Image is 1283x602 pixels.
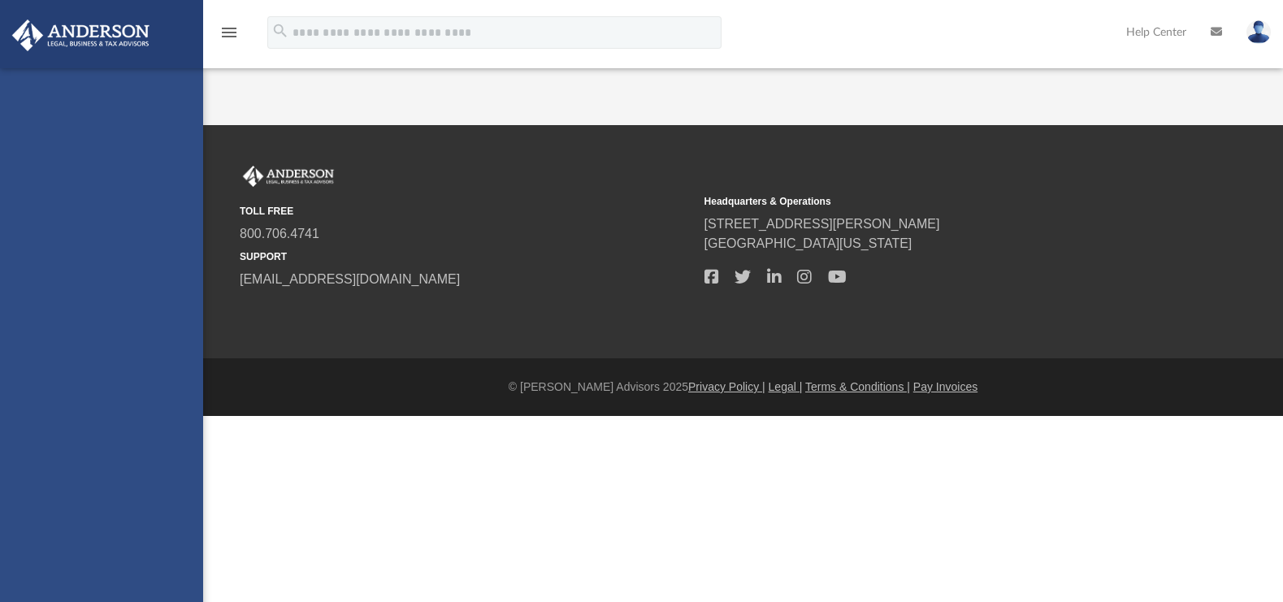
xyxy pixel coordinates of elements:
a: Terms & Conditions | [805,380,910,393]
small: TOLL FREE [240,204,693,219]
a: menu [219,31,239,42]
a: [GEOGRAPHIC_DATA][US_STATE] [704,236,912,250]
a: [EMAIL_ADDRESS][DOMAIN_NAME] [240,272,460,286]
img: User Pic [1246,20,1271,44]
a: 800.706.4741 [240,227,319,240]
a: Legal | [769,380,803,393]
a: Pay Invoices [913,380,977,393]
i: menu [219,23,239,42]
img: Anderson Advisors Platinum Portal [240,166,337,187]
img: Anderson Advisors Platinum Portal [7,19,154,51]
small: Headquarters & Operations [704,194,1158,209]
a: [STREET_ADDRESS][PERSON_NAME] [704,217,940,231]
i: search [271,22,289,40]
a: Privacy Policy | [688,380,765,393]
div: © [PERSON_NAME] Advisors 2025 [203,379,1283,396]
small: SUPPORT [240,249,693,264]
